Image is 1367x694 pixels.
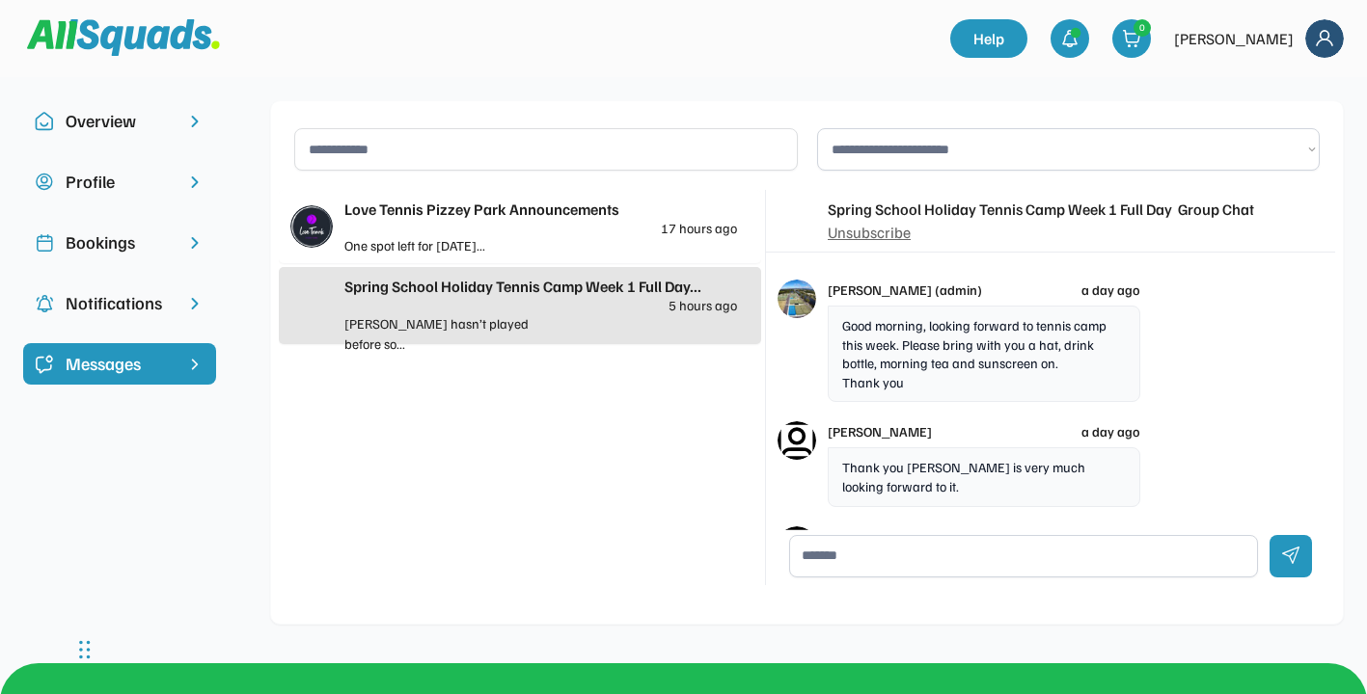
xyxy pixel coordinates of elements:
img: yH5BAEAAAAALAAAAAABAAEAAAIBRAA7 [290,284,333,327]
div: Messages [66,351,174,377]
img: chevron-right.svg [185,112,205,131]
img: Icon%20copy%204.svg [35,294,54,313]
div: [PERSON_NAME] [828,526,932,547]
img: Icon%20%2821%29.svg [35,355,54,374]
div: a day ago [1081,526,1140,547]
img: chevron-right.svg [185,233,205,253]
div: a day ago [1081,421,1140,441]
img: love%20tennis%20cover.jpg [778,280,816,318]
div: Thank you [PERSON_NAME] is very much looking forward to it. [828,447,1140,506]
div: Spring School Holiday Tennis Camp Week 1 Full Day Group Chat [828,198,1254,221]
div: One spot left for [DATE]... [344,235,541,255]
div: Good morning, looking forward to tennis camp this week. Please bring with you a hat, drink bottle... [828,306,1140,402]
img: LTPP_Logo_REV.jpeg [290,205,333,248]
div: Notifications [66,290,174,316]
img: bell-03%20%281%29.svg [1060,29,1080,48]
div: [PERSON_NAME] hasn’t played before so... [344,313,541,354]
div: Overview [66,108,174,134]
img: user-circle.svg [35,173,54,192]
div: 5 hours ago [669,298,737,312]
div: [PERSON_NAME] [1174,27,1294,50]
div: [PERSON_NAME] (admin) [828,280,982,300]
img: Icon%20%282%29.svg [778,421,816,460]
div: a day ago [1081,280,1140,300]
div: Spring School Holiday Tennis Camp Week 1 Full Day... [344,275,737,298]
img: Squad%20Logo.svg [27,19,220,56]
a: Help [950,19,1027,58]
img: chevron-right%20copy%203.svg [185,355,205,374]
img: chevron-right.svg [185,173,205,192]
img: chevron-right.svg [185,294,205,313]
img: yH5BAEAAAAALAAAAAABAAEAAAIBRAA7 [778,201,816,240]
div: Profile [66,169,174,195]
img: Frame%2018.svg [1305,19,1344,58]
div: Bookings [66,229,174,255]
img: Icon%20%282%29.svg [778,526,816,565]
div: 0 [1135,20,1150,35]
div: Unsubscribe [828,221,911,244]
div: [PERSON_NAME] [828,421,932,441]
img: Icon%20copy%2010.svg [35,112,54,131]
img: shopping-cart-01%20%281%29.svg [1122,29,1141,48]
img: Icon%20copy%202.svg [35,233,54,253]
div: Love Tennis Pizzey Park Announcements [344,198,737,221]
div: 17 hours ago [661,221,737,235]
